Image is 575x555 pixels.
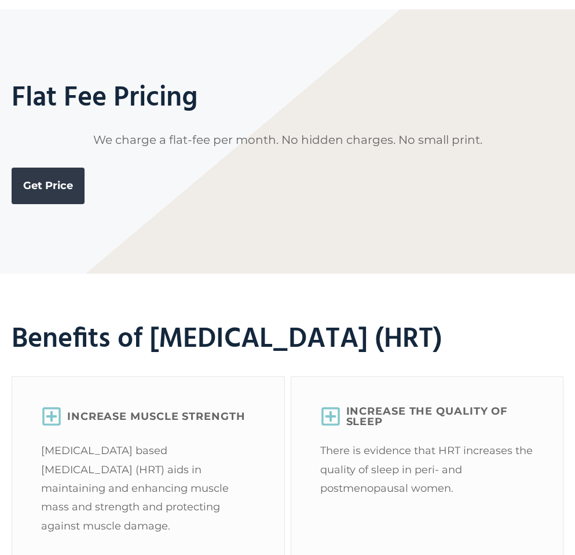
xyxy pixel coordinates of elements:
p: There is evidence that HRT increases the quality of sleep in peri- and postmenopausal women. [320,441,534,498]
a: Get Price [12,168,85,204]
h2: Flat Fee Pricing [12,79,563,118]
p: We charge a flat-fee per month. No hidden charges. No small print. [12,129,563,150]
strong: Increase The Quality OF Sleep [346,405,508,428]
span: Increase Muscle StrengTH [67,411,246,422]
p: [MEDICAL_DATA] based [MEDICAL_DATA] (HRT) aids in maintaining and enhancing muscle mass and stren... [41,441,255,535]
h2: Benefits of [MEDICAL_DATA] (HRT) [12,320,563,359]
